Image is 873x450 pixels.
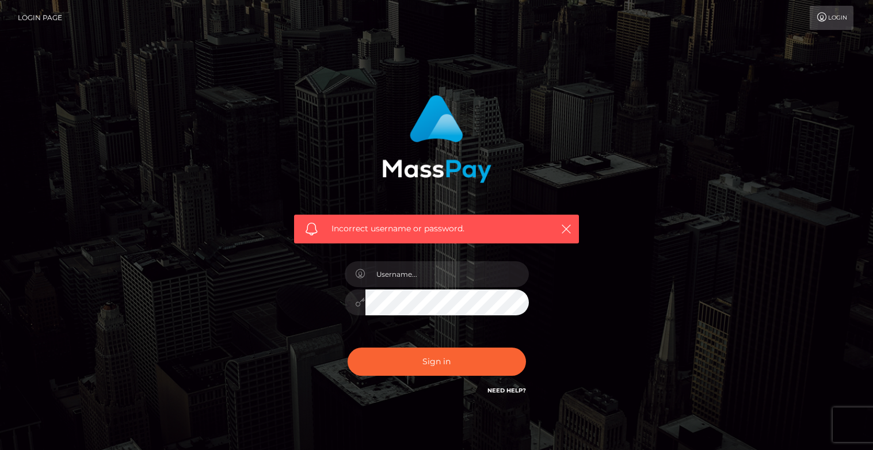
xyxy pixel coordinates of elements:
[348,348,526,376] button: Sign in
[365,261,529,287] input: Username...
[487,387,526,394] a: Need Help?
[18,6,62,30] a: Login Page
[382,95,491,183] img: MassPay Login
[331,223,542,235] span: Incorrect username or password.
[810,6,853,30] a: Login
